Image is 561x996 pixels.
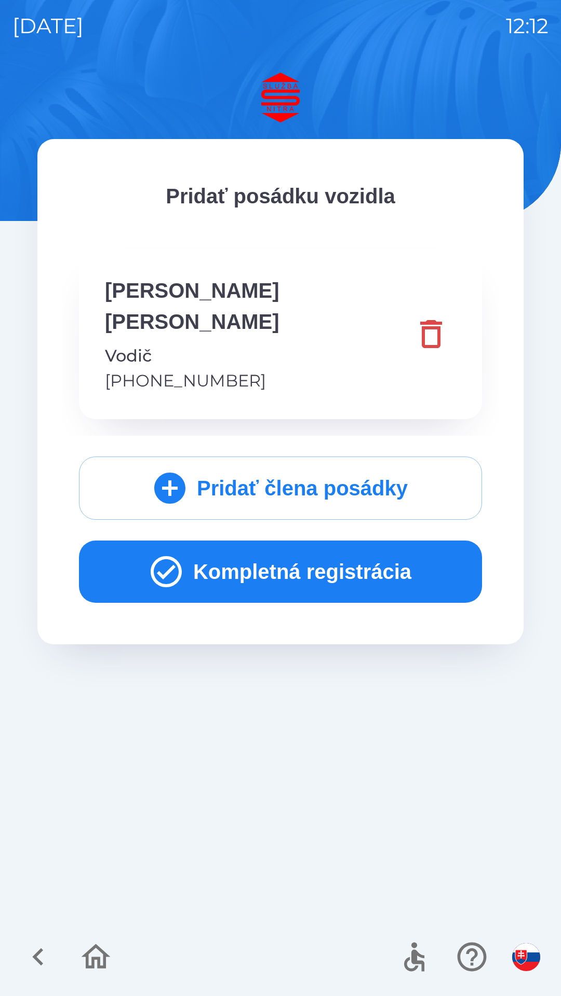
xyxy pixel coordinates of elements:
p: Pridať posádku vozidla [79,181,482,212]
p: [DATE] [12,10,84,41]
button: Kompletná registrácia [79,541,482,603]
img: sk flag [512,943,540,971]
img: Logo [37,73,524,122]
p: [PERSON_NAME] [PERSON_NAME] [105,275,406,337]
p: [PHONE_NUMBER] [105,368,406,393]
p: Vodič [105,343,406,368]
button: Pridať člena posádky [79,457,482,520]
p: 12:12 [506,10,549,41]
